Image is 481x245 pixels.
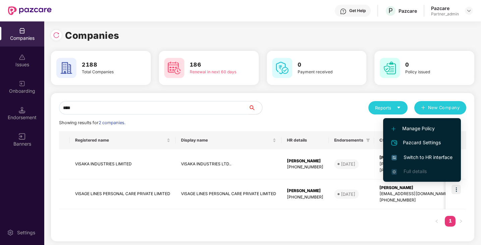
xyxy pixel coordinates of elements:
[459,219,463,223] span: right
[405,69,455,75] div: Policy issued
[431,5,459,11] div: Pazcare
[405,61,455,69] h3: 0
[366,138,370,142] span: filter
[70,179,176,210] td: VISAGE LINES PERSONAL CARE PRIVATE LIMITED
[397,105,401,110] span: caret-down
[99,120,125,125] span: 2 companies.
[19,107,25,113] img: svg+xml;base64,PHN2ZyB3aWR0aD0iMTQuNSIgaGVpZ2h0PSIxNC41IiB2aWV3Qm94PSIwIDAgMTYgMTYiIGZpbGw9Im5vbm...
[56,58,76,78] img: svg+xml;base64,PHN2ZyB4bWxucz0iaHR0cDovL3d3dy53My5vcmcvMjAwMC9zdmciIHdpZHRoPSI2MCIgaGVpZ2h0PSI2MC...
[70,149,176,179] td: VISAKA INDUSTRIES LIMITED
[287,158,323,164] div: [PERSON_NAME]
[287,164,323,170] div: [PHONE_NUMBER]
[82,61,131,69] h3: 2188
[75,138,165,143] span: Registered name
[431,216,442,227] li: Previous Page
[70,131,176,149] th: Registered name
[445,216,456,226] a: 1
[298,69,347,75] div: Payment received
[452,185,461,194] img: icon
[414,101,466,114] button: plusNew Company
[456,216,466,227] li: Next Page
[8,6,52,15] img: New Pazcare Logo
[431,216,442,227] button: left
[349,8,366,13] div: Get Help
[248,105,262,110] span: search
[392,127,396,131] img: svg+xml;base64,PHN2ZyB4bWxucz0iaHR0cDovL3d3dy53My5vcmcvMjAwMC9zdmciIHdpZHRoPSIxMi4yMDEiIGhlaWdodD...
[399,8,417,14] div: Pazcare
[404,168,427,174] span: Full details
[82,69,131,75] div: Total Companies
[392,155,397,160] img: svg+xml;base64,PHN2ZyB4bWxucz0iaHR0cDovL3d3dy53My5vcmcvMjAwMC9zdmciIHdpZHRoPSIxNiIgaGVpZ2h0PSIxNi...
[15,229,37,236] div: Settings
[388,7,393,15] span: P
[428,104,460,111] span: New Company
[287,194,323,200] div: [PHONE_NUMBER]
[53,32,60,38] img: svg+xml;base64,PHN2ZyBpZD0iUmVsb2FkLTMyeDMyIiB4bWxucz0iaHR0cDovL3d3dy53My5vcmcvMjAwMC9zdmciIHdpZH...
[7,229,14,236] img: svg+xml;base64,PHN2ZyBpZD0iU2V0dGluZy0yMHgyMCIgeG1sbnM9Imh0dHA6Ly93d3cudzMub3JnLzIwMDAvc3ZnIiB3aW...
[190,61,239,69] h3: 186
[19,80,25,87] img: svg+xml;base64,PHN2ZyB3aWR0aD0iMjAiIGhlaWdodD0iMjAiIHZpZXdCb3g9IjAgMCAyMCAyMCIgZmlsbD0ibm9uZSIgeG...
[466,8,472,13] img: svg+xml;base64,PHN2ZyBpZD0iRHJvcGRvd24tMzJ4MzIiIHhtbG5zPSJodHRwOi8vd3d3LnczLm9yZy8yMDAwL3N2ZyIgd2...
[190,69,239,75] div: Renewal in next 60 days
[365,136,371,144] span: filter
[435,219,439,223] span: left
[392,139,453,147] span: Pazcard Settings
[272,58,292,78] img: svg+xml;base64,PHN2ZyB4bWxucz0iaHR0cDovL3d3dy53My5vcmcvMjAwMC9zdmciIHdpZHRoPSI2MCIgaGVpZ2h0PSI2MC...
[176,149,282,179] td: VISAKA INDUSTRIES LTD..
[334,138,363,143] span: Endorsements
[379,138,477,143] span: CS Manager
[375,104,401,111] div: Reports
[392,154,453,161] span: Switch to HR interface
[456,216,466,227] button: right
[176,131,282,149] th: Display name
[445,216,456,227] li: 1
[248,101,262,114] button: search
[19,27,25,34] img: svg+xml;base64,PHN2ZyBpZD0iQ29tcGFuaWVzIiB4bWxucz0iaHR0cDovL3d3dy53My5vcmcvMjAwMC9zdmciIHdpZHRoPS...
[65,28,119,43] h1: Companies
[380,58,400,78] img: svg+xml;base64,PHN2ZyB4bWxucz0iaHR0cDovL3d3dy53My5vcmcvMjAwMC9zdmciIHdpZHRoPSI2MCIgaGVpZ2h0PSI2MC...
[340,8,347,15] img: svg+xml;base64,PHN2ZyBpZD0iSGVscC0zMngzMiIgeG1sbnM9Imh0dHA6Ly93d3cudzMub3JnLzIwMDAvc3ZnIiB3aWR0aD...
[59,120,125,125] span: Showing results for
[341,191,355,197] div: [DATE]
[19,133,25,140] img: svg+xml;base64,PHN2ZyB3aWR0aD0iMTYiIGhlaWdodD0iMTYiIHZpZXdCb3g9IjAgMCAxNiAxNiIgZmlsbD0ibm9uZSIgeG...
[282,131,329,149] th: HR details
[390,139,398,147] img: svg+xml;base64,PHN2ZyB4bWxucz0iaHR0cDovL3d3dy53My5vcmcvMjAwMC9zdmciIHdpZHRoPSIyNCIgaGVpZ2h0PSIyNC...
[287,188,323,194] div: [PERSON_NAME]
[431,11,459,17] div: Partner_admin
[298,61,347,69] h3: 0
[341,161,355,167] div: [DATE]
[19,54,25,61] img: svg+xml;base64,PHN2ZyBpZD0iSXNzdWVzX2Rpc2FibGVkIiB4bWxucz0iaHR0cDovL3d3dy53My5vcmcvMjAwMC9zdmciIH...
[181,138,271,143] span: Display name
[164,58,184,78] img: svg+xml;base64,PHN2ZyB4bWxucz0iaHR0cDovL3d3dy53My5vcmcvMjAwMC9zdmciIHdpZHRoPSI2MCIgaGVpZ2h0PSI2MC...
[176,179,282,210] td: VISAGE LINES PERSONAL CARE PRIVATE LIMITED
[392,169,397,174] img: svg+xml;base64,PHN2ZyB4bWxucz0iaHR0cDovL3d3dy53My5vcmcvMjAwMC9zdmciIHdpZHRoPSIxNi4zNjMiIGhlaWdodD...
[392,125,453,132] span: Manage Policy
[421,105,425,111] span: plus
